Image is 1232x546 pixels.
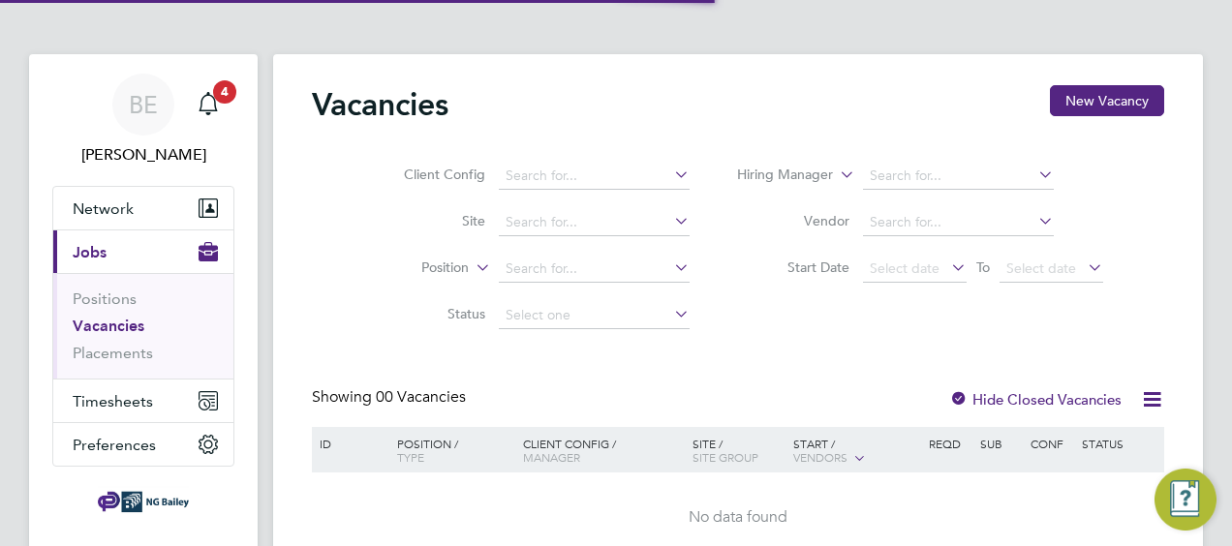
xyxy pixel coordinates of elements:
[688,427,789,473] div: Site /
[312,387,470,408] div: Showing
[98,486,189,517] img: ngbailey-logo-retina.png
[499,163,690,190] input: Search for...
[738,212,849,229] label: Vendor
[1155,469,1217,531] button: Engage Resource Center
[189,74,228,136] a: 4
[788,427,924,475] div: Start /
[499,256,690,283] input: Search for...
[970,255,996,280] span: To
[1050,85,1164,116] button: New Vacancy
[499,302,690,329] input: Select one
[1077,427,1161,460] div: Status
[52,74,234,167] a: BE[PERSON_NAME]
[357,258,469,278] label: Position
[1026,427,1076,460] div: Conf
[52,486,234,517] a: Go to home page
[129,92,158,117] span: BE
[73,243,107,261] span: Jobs
[315,427,383,460] div: ID
[53,230,233,273] button: Jobs
[312,85,448,124] h2: Vacancies
[523,449,580,465] span: Manager
[793,449,847,465] span: Vendors
[397,449,424,465] span: Type
[949,390,1122,409] label: Hide Closed Vacancies
[722,166,833,185] label: Hiring Manager
[73,392,153,410] span: Timesheets
[1006,259,1076,277] span: Select date
[374,212,485,229] label: Site
[73,436,156,454] span: Preferences
[924,427,974,460] div: Reqd
[376,387,466,407] span: 00 Vacancies
[374,305,485,322] label: Status
[975,427,1026,460] div: Sub
[73,199,134,218] span: Network
[52,143,234,167] span: Bryan Eley
[213,80,236,104] span: 4
[73,344,153,362] a: Placements
[738,258,849,276] label: Start Date
[870,259,939,277] span: Select date
[53,187,233,229] button: Network
[383,427,518,473] div: Position /
[863,163,1054,190] input: Search for...
[693,449,758,465] span: Site Group
[518,427,688,473] div: Client Config /
[863,209,1054,236] input: Search for...
[73,317,144,335] a: Vacancies
[73,289,137,308] a: Positions
[53,273,233,379] div: Jobs
[53,423,233,466] button: Preferences
[499,209,690,236] input: Search for...
[374,166,485,183] label: Client Config
[53,379,233,422] button: Timesheets
[315,507,1161,528] div: No data found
